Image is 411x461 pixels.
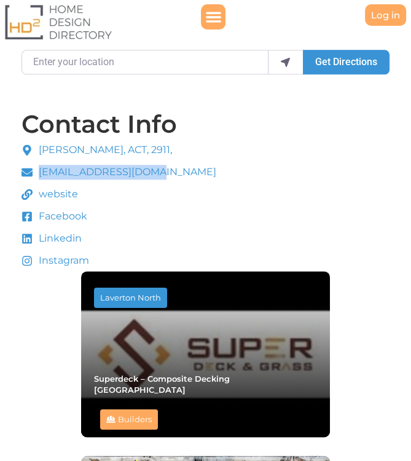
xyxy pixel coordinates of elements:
[36,209,87,224] span: Facebook
[22,112,177,136] h4: Contact Info
[22,50,268,74] input: Enter your location
[36,165,216,179] span: [EMAIL_ADDRESS][DOMAIN_NAME]
[36,253,89,268] span: Instagram
[22,165,216,179] a: [EMAIL_ADDRESS][DOMAIN_NAME]
[268,50,303,74] div: use my location
[93,374,229,395] a: Superdeck – Composite Decking [GEOGRAPHIC_DATA]
[36,187,78,202] span: website
[118,414,152,424] a: Builders
[36,143,172,157] span: [PERSON_NAME], ACT, 2911,
[100,294,160,302] div: Laverton North
[201,4,226,30] div: Menu Toggle
[303,50,389,74] button: Get Directions
[36,231,82,246] span: Linkedin
[22,187,216,202] a: website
